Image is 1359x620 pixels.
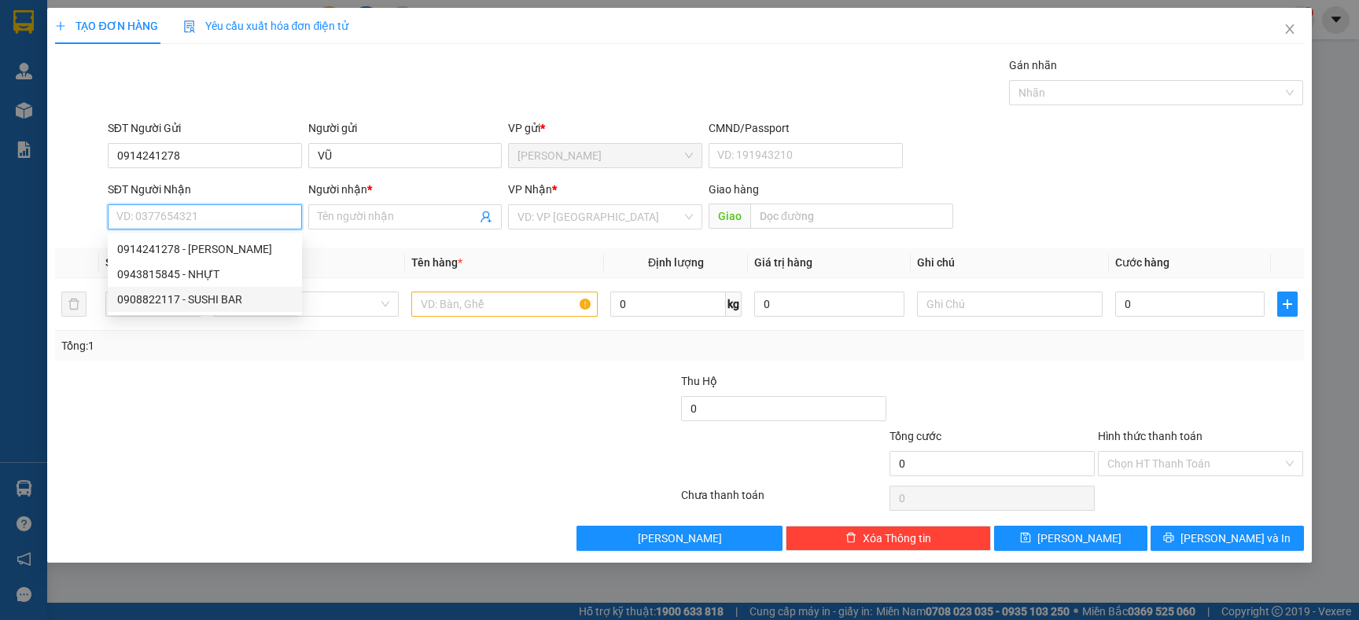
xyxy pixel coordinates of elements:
[183,20,196,33] img: icon
[61,337,525,354] div: Tổng: 1
[648,256,704,269] span: Định lượng
[1277,292,1297,317] button: plus
[223,292,389,316] span: Khác
[117,291,293,308] div: 0908822117 - SUSHI BAR
[709,183,759,196] span: Giao hàng
[750,204,952,229] input: Dọc đường
[889,430,941,442] span: Tổng cước
[845,532,856,545] span: delete
[108,262,302,287] div: 0943815845 - NHỰT
[308,119,503,137] div: Người gửi
[917,292,1103,317] input: Ghi Chú
[508,183,552,196] span: VP Nhận
[108,237,302,262] div: 0914241278 - VŨ
[1163,532,1174,545] span: printer
[576,526,782,551] button: [PERSON_NAME]
[61,292,87,317] button: delete
[517,144,693,167] span: Phạm Ngũ Lão
[863,530,931,547] span: Xóa Thông tin
[786,526,991,551] button: deleteXóa Thông tin
[709,204,750,229] span: Giao
[132,75,216,94] li: (c) 2017
[55,20,157,32] span: TẠO ĐƠN HÀNG
[1268,8,1312,52] button: Close
[171,20,208,57] img: logo.jpg
[709,119,903,137] div: CMND/Passport
[101,23,151,124] b: BIÊN NHẬN GỬI HÀNG
[994,526,1147,551] button: save[PERSON_NAME]
[20,20,98,98] img: logo.jpg
[411,256,462,269] span: Tên hàng
[1115,256,1169,269] span: Cước hàng
[1037,530,1121,547] span: [PERSON_NAME]
[1151,526,1304,551] button: printer[PERSON_NAME] và In
[754,256,812,269] span: Giá trị hàng
[117,266,293,283] div: 0943815845 - NHỰT
[117,240,293,258] div: 0914241278 - [PERSON_NAME]
[1180,530,1291,547] span: [PERSON_NAME] và In
[108,181,302,198] div: SĐT Người Nhận
[55,20,66,31] span: plus
[638,530,722,547] span: [PERSON_NAME]
[911,248,1109,278] th: Ghi chú
[411,292,597,317] input: VD: Bàn, Ghế
[726,292,742,317] span: kg
[132,60,216,72] b: [DOMAIN_NAME]
[1020,532,1031,545] span: save
[183,20,349,32] span: Yêu cầu xuất hóa đơn điện tử
[1278,298,1296,310] span: plus
[1009,59,1057,72] label: Gán nhãn
[1283,23,1296,35] span: close
[108,287,302,312] div: 0908822117 - SUSHI BAR
[105,256,118,269] span: SL
[108,119,302,137] div: SĐT Người Gửi
[681,375,717,387] span: Thu Hộ
[308,181,503,198] div: Người nhận
[754,292,904,317] input: 0
[480,211,492,223] span: user-add
[20,101,89,175] b: [PERSON_NAME]
[679,486,888,514] div: Chưa thanh toán
[508,119,702,137] div: VP gửi
[1098,430,1202,442] label: Hình thức thanh toán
